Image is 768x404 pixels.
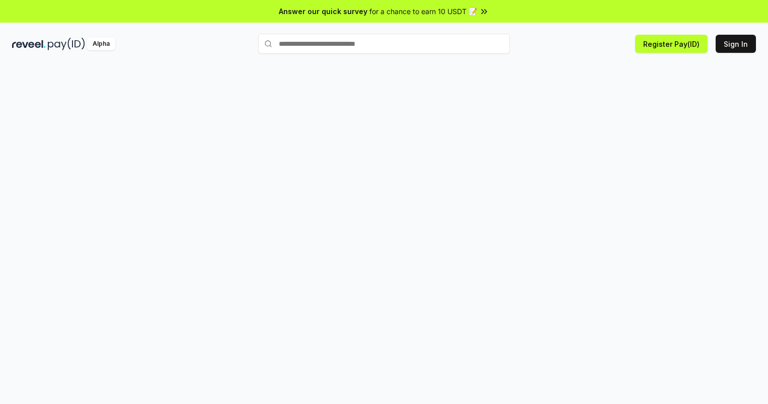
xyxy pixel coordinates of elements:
[369,6,477,17] span: for a chance to earn 10 USDT 📝
[48,38,85,50] img: pay_id
[635,35,708,53] button: Register Pay(ID)
[716,35,756,53] button: Sign In
[87,38,115,50] div: Alpha
[279,6,367,17] span: Answer our quick survey
[12,38,46,50] img: reveel_dark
